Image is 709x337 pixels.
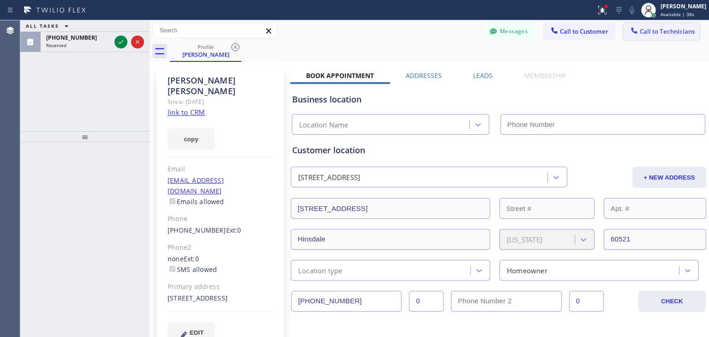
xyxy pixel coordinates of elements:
[624,23,700,40] button: Call to Technicians
[291,229,490,250] input: City
[298,172,360,183] div: [STREET_ADDRESS]
[306,71,374,80] label: Book Appointment
[168,254,273,275] div: none
[226,226,241,235] span: Ext: 0
[409,291,444,312] input: Ext.
[168,293,273,304] div: [STREET_ADDRESS]
[168,75,273,96] div: [PERSON_NAME] [PERSON_NAME]
[499,198,595,219] input: Street #
[168,242,273,253] div: Phone2
[604,229,706,250] input: ZIP
[291,291,402,312] input: Phone Number
[169,266,175,272] input: SMS allowed
[20,20,78,31] button: ALL TASKS
[625,4,638,17] button: Mute
[560,27,608,36] span: Call to Customer
[604,198,706,219] input: Apt. #
[544,23,614,40] button: Call to Customer
[168,108,205,117] a: link to CRM
[292,93,705,106] div: Business location
[661,11,694,18] span: Available | 38s
[114,36,127,48] button: Accept
[171,43,240,50] div: Profile
[524,71,566,80] label: Membership
[168,128,215,150] button: copy
[168,214,273,224] div: Phone
[168,282,273,292] div: Primary address
[299,120,348,130] div: Location Name
[171,50,240,59] div: [PERSON_NAME]
[500,114,705,135] input: Phone Number
[168,164,273,175] div: Email
[473,71,493,80] label: Leads
[569,291,604,312] input: Ext. 2
[46,42,66,48] span: Reserved
[190,329,204,336] span: EDIT
[168,176,224,195] a: [EMAIL_ADDRESS][DOMAIN_NAME]
[406,71,442,80] label: Addresses
[661,2,706,10] div: [PERSON_NAME]
[46,34,97,42] span: [PHONE_NUMBER]
[484,23,535,40] button: Messages
[640,27,695,36] span: Call to Technicians
[131,36,144,48] button: Reject
[26,23,59,29] span: ALL TASKS
[638,291,706,312] button: CHECK
[507,265,547,276] div: Homeowner
[171,41,240,61] div: Dave Sitkowski
[291,198,490,219] input: Address
[168,197,224,206] label: Emails allowed
[168,96,273,107] div: Since: [DATE]
[168,265,217,274] label: SMS allowed
[632,167,706,188] button: + NEW ADDRESS
[292,144,705,156] div: Customer location
[451,291,561,312] input: Phone Number 2
[169,198,175,204] input: Emails allowed
[184,254,199,263] span: Ext: 0
[153,23,276,38] input: Search
[168,226,226,235] a: [PHONE_NUMBER]
[298,265,342,276] div: Location type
